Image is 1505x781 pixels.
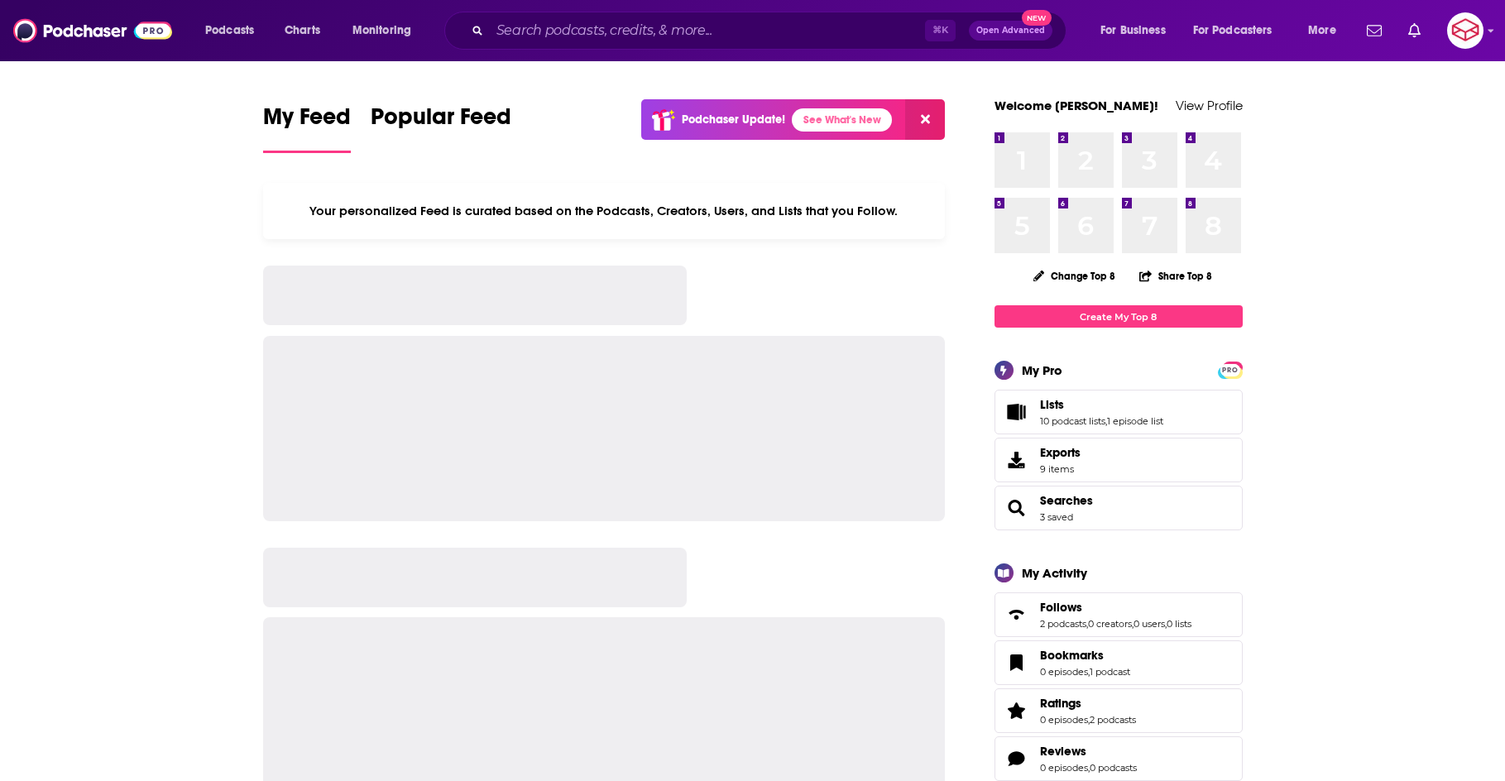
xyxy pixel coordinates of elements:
[1193,19,1273,42] span: For Podcasters
[1105,415,1107,427] span: ,
[1220,363,1240,376] a: PRO
[1182,17,1297,44] button: open menu
[1000,400,1033,424] a: Lists
[1022,362,1062,378] div: My Pro
[1090,762,1137,774] a: 0 podcasts
[969,21,1052,41] button: Open AdvancedNew
[1447,12,1483,49] span: Logged in as callista
[1040,397,1064,412] span: Lists
[1107,415,1163,427] a: 1 episode list
[995,98,1158,113] a: Welcome [PERSON_NAME]!
[1040,618,1086,630] a: 2 podcasts
[1402,17,1427,45] a: Show notifications dropdown
[995,486,1243,530] span: Searches
[205,19,254,42] span: Podcasts
[995,390,1243,434] span: Lists
[1023,266,1126,286] button: Change Top 8
[1090,714,1136,726] a: 2 podcasts
[1040,714,1088,726] a: 0 episodes
[194,17,276,44] button: open menu
[263,103,351,141] span: My Feed
[1000,448,1033,472] span: Exports
[995,736,1243,781] span: Reviews
[976,26,1045,35] span: Open Advanced
[1040,445,1081,460] span: Exports
[1088,762,1090,774] span: ,
[1040,600,1191,615] a: Follows
[995,640,1243,685] span: Bookmarks
[285,19,320,42] span: Charts
[792,108,892,132] a: See What's New
[995,438,1243,482] a: Exports
[371,103,511,153] a: Popular Feed
[1088,666,1090,678] span: ,
[1447,12,1483,49] img: User Profile
[1040,648,1104,663] span: Bookmarks
[1308,19,1336,42] span: More
[1000,747,1033,770] a: Reviews
[1000,603,1033,626] a: Follows
[490,17,925,44] input: Search podcasts, credits, & more...
[1040,762,1088,774] a: 0 episodes
[1090,666,1130,678] a: 1 podcast
[1040,696,1081,711] span: Ratings
[1040,493,1093,508] a: Searches
[274,17,330,44] a: Charts
[1089,17,1186,44] button: open menu
[13,15,172,46] img: Podchaser - Follow, Share and Rate Podcasts
[995,688,1243,733] span: Ratings
[1165,618,1167,630] span: ,
[1176,98,1243,113] a: View Profile
[1088,618,1132,630] a: 0 creators
[1000,651,1033,674] a: Bookmarks
[1040,744,1137,759] a: Reviews
[1134,618,1165,630] a: 0 users
[1297,17,1357,44] button: open menu
[1132,618,1134,630] span: ,
[263,183,946,239] div: Your personalized Feed is curated based on the Podcasts, Creators, Users, and Lists that you Follow.
[1040,600,1082,615] span: Follows
[995,592,1243,637] span: Follows
[1000,496,1033,520] a: Searches
[1040,744,1086,759] span: Reviews
[1100,19,1166,42] span: For Business
[682,113,785,127] p: Podchaser Update!
[1360,17,1388,45] a: Show notifications dropdown
[1022,10,1052,26] span: New
[995,305,1243,328] a: Create My Top 8
[925,20,956,41] span: ⌘ K
[1447,12,1483,49] button: Show profile menu
[1040,666,1088,678] a: 0 episodes
[263,103,351,153] a: My Feed
[1167,618,1191,630] a: 0 lists
[1040,397,1163,412] a: Lists
[1040,415,1105,427] a: 10 podcast lists
[341,17,433,44] button: open menu
[371,103,511,141] span: Popular Feed
[1088,714,1090,726] span: ,
[1138,260,1213,292] button: Share Top 8
[1040,696,1136,711] a: Ratings
[1000,699,1033,722] a: Ratings
[1040,648,1130,663] a: Bookmarks
[1086,618,1088,630] span: ,
[1040,463,1081,475] span: 9 items
[1040,511,1073,523] a: 3 saved
[1022,565,1087,581] div: My Activity
[352,19,411,42] span: Monitoring
[460,12,1082,50] div: Search podcasts, credits, & more...
[1220,364,1240,376] span: PRO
